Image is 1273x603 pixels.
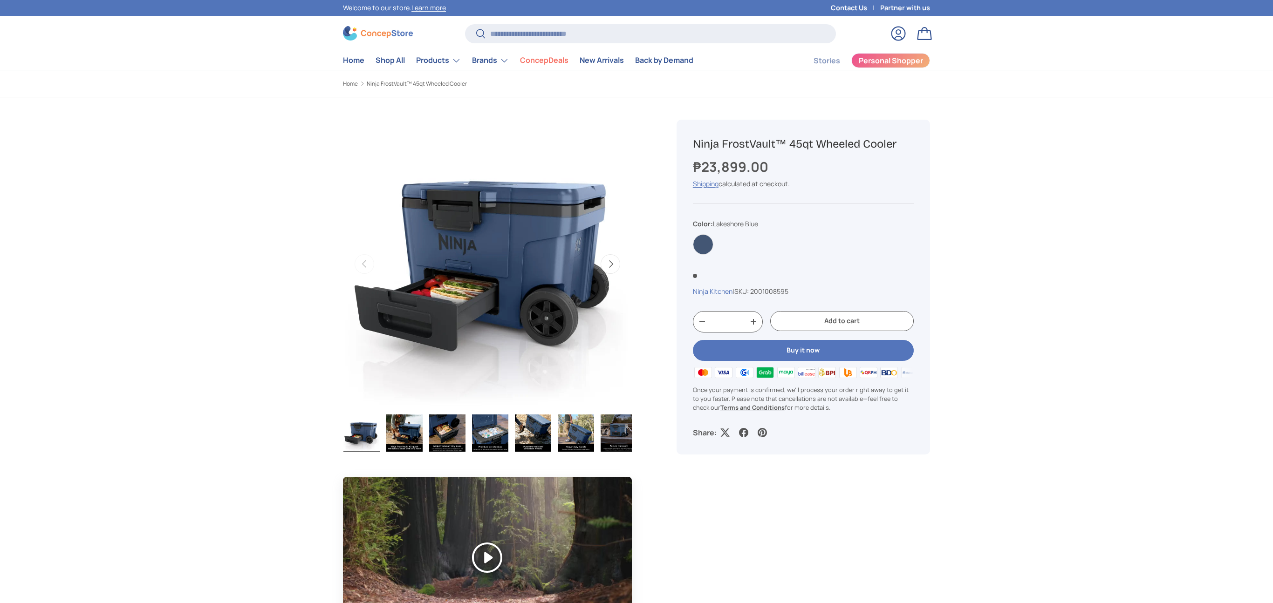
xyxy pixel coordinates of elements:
[411,51,466,70] summary: Products
[343,120,632,454] media-gallery: Gallery Viewer
[814,52,840,70] a: Stories
[343,80,654,88] nav: Breadcrumbs
[693,340,914,361] button: Buy it now
[343,3,446,13] p: Welcome to our store.
[791,51,930,70] nav: Secondary
[750,287,788,296] span: 2001008595
[770,311,914,331] button: Add to cart
[343,51,364,69] a: Home
[693,366,713,379] img: master
[734,366,755,379] img: gcash
[429,414,465,452] img: Ninja FrostVault™ 45qt Wheeled Cooler
[472,414,508,452] img: Ninja FrostVault™ 45qt Wheeled Cooler
[520,51,568,69] a: ConcepDeals
[755,366,775,379] img: grabpay
[732,287,788,296] span: |
[343,81,358,87] a: Home
[713,366,734,379] img: visa
[386,414,423,452] img: Ninja FrostVault™ 45qt Wheeled Cooler
[693,137,914,151] h1: Ninja FrostVault™ 45qt Wheeled Cooler
[558,414,594,452] img: Ninja FrostVault™ 45qt Wheeled Cooler
[775,366,796,379] img: maya
[817,366,837,379] img: bpi
[880,3,930,13] a: Partner with us
[900,366,920,379] img: metrobank
[580,51,624,69] a: New Arrivals
[693,386,914,413] p: Once your payment is confirmed, we'll process your order right away to get it to you faster. Plea...
[635,51,693,69] a: Back by Demand
[720,403,785,412] a: Terms and Conditions
[859,57,923,64] span: Personal Shopper
[411,3,446,12] a: Learn more
[343,51,693,70] nav: Primary
[693,427,717,438] p: Share:
[693,287,732,296] a: Ninja Kitchen
[734,287,749,296] span: SKU:
[837,366,858,379] img: ubp
[343,414,380,452] img: Ninja FrostVault™ 45qt Wheeled Cooler
[693,179,719,188] a: Shipping
[472,51,509,70] a: Brands
[515,414,551,452] img: Ninja FrostVault™ 45qt Wheeled Cooler
[693,219,758,229] legend: Color:
[831,3,880,13] a: Contact Us
[879,366,899,379] img: bdo
[466,51,514,70] summary: Brands
[416,51,461,70] a: Products
[858,366,879,379] img: qrph
[376,51,405,69] a: Shop All
[713,219,758,228] span: Lakeshore Blue
[851,53,930,68] a: Personal Shopper
[367,81,467,87] a: Ninja FrostVault™ 45qt Wheeled Cooler
[601,414,637,452] img: Ninja FrostVault™ 45qt Wheeled Cooler
[693,157,771,176] strong: ₱23,899.00
[343,26,413,41] img: ConcepStore
[796,366,817,379] img: billease
[693,179,914,189] div: calculated at checkout.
